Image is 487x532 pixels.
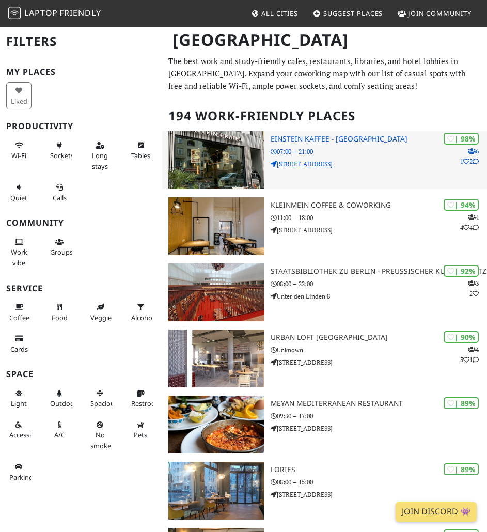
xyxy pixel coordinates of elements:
span: Laptop [24,7,58,19]
p: 08:00 – 15:00 [271,477,487,487]
span: Quiet [10,193,27,202]
span: Spacious [90,399,118,408]
p: 3 2 [468,278,479,298]
img: Meyan Mediterranean Restaurant [168,396,264,453]
p: [STREET_ADDRESS] [271,424,487,433]
h3: Productivity [6,121,156,131]
a: Suggest Places [309,4,387,23]
img: URBAN LOFT Berlin [168,330,264,387]
button: Pets [128,416,153,444]
button: Restroom [128,385,153,412]
a: URBAN LOFT Berlin | 90% 431 URBAN LOFT [GEOGRAPHIC_DATA] Unknown [STREET_ADDRESS] [162,330,487,387]
span: All Cities [261,9,298,18]
a: Staatsbibliothek zu Berlin - Preußischer Kulturbesitz | 92% 32 Staatsbibliothek zu Berlin - Preuß... [162,263,487,321]
p: 09:30 – 17:00 [271,411,487,421]
span: Natural light [11,399,27,408]
button: A/C [47,416,72,444]
span: Coffee [9,313,29,322]
h3: My Places [6,67,156,77]
p: [STREET_ADDRESS] [271,357,487,367]
span: Power sockets [50,151,74,160]
button: No smoke [87,416,113,454]
h3: Space [6,369,156,379]
span: Work-friendly tables [131,151,150,160]
p: Unknown [271,345,487,355]
h3: Service [6,284,156,293]
h3: Einstein Kaffee - [GEOGRAPHIC_DATA] [271,135,487,144]
p: 4 4 4 [460,212,479,232]
div: | 98% [444,133,479,145]
h3: KleinMein Coffee & Coworking [271,201,487,210]
button: Long stays [87,137,113,175]
span: Suggest Places [323,9,383,18]
button: Veggie [87,299,113,326]
p: 4 3 1 [460,345,479,364]
img: Lories [168,462,264,520]
button: Sockets [47,137,72,164]
span: Accessible [9,430,40,440]
a: Einstein Kaffee - Charlottenburg | 98% 612 Einstein Kaffee - [GEOGRAPHIC_DATA] 07:00 – 21:00 [STR... [162,131,487,189]
h1: [GEOGRAPHIC_DATA] [164,26,481,54]
span: Credit cards [10,345,28,354]
img: Einstein Kaffee - Charlottenburg [168,131,264,189]
div: | 89% [444,397,479,409]
button: Quiet [6,179,32,206]
button: Work vibe [6,233,32,271]
img: LaptopFriendly [8,7,21,19]
h3: Community [6,218,156,228]
span: Air conditioned [54,430,65,440]
button: Outdoor [47,385,72,412]
div: | 92% [444,265,479,277]
span: Alcohol [131,313,154,322]
span: People working [11,247,27,267]
span: Long stays [92,151,108,170]
span: Video/audio calls [53,193,67,202]
p: 6 1 2 [460,146,479,166]
span: Outdoor area [50,399,77,408]
span: Stable Wi-Fi [11,151,26,160]
p: 07:00 – 21:00 [271,147,487,157]
img: Staatsbibliothek zu Berlin - Preußischer Kulturbesitz [168,263,264,321]
button: Tables [128,137,153,164]
p: 08:00 – 22:00 [271,279,487,289]
button: Coffee [6,299,32,326]
button: Wi-Fi [6,137,32,164]
h3: Staatsbibliothek zu Berlin - Preußischer Kulturbesitz [271,267,487,276]
p: 11:00 – 18:00 [271,213,487,223]
a: LaptopFriendly LaptopFriendly [8,5,101,23]
a: Meyan Mediterranean Restaurant | 89% Meyan Mediterranean Restaurant 09:30 – 17:00 [STREET_ADDRESS] [162,396,487,453]
h2: 194 Work-Friendly Places [168,100,481,132]
h3: Meyan Mediterranean Restaurant [271,399,487,408]
button: Cards [6,330,32,357]
a: Join Community [394,4,476,23]
button: Calls [47,179,72,206]
span: Group tables [50,247,73,257]
h2: Filters [6,26,156,57]
span: Food [52,313,68,322]
span: Veggie [90,313,112,322]
span: Smoke free [90,430,111,450]
span: Friendly [59,7,101,19]
button: Spacious [87,385,113,412]
span: Join Community [408,9,472,18]
div: | 94% [444,199,479,211]
div: | 90% [444,331,479,343]
button: Alcohol [128,299,153,326]
p: The best work and study-friendly cafes, restaurants, libraries, and hotel lobbies in [GEOGRAPHIC_... [168,55,481,92]
h3: URBAN LOFT [GEOGRAPHIC_DATA] [271,333,487,342]
button: Parking [6,458,32,486]
span: Restroom [131,399,162,408]
a: All Cities [247,4,302,23]
button: Light [6,385,32,412]
a: Lories | 89% Lories 08:00 – 15:00 [STREET_ADDRESS] [162,462,487,520]
p: Unter den Linden 8 [271,291,487,301]
a: KleinMein Coffee & Coworking | 94% 444 KleinMein Coffee & Coworking 11:00 – 18:00 [STREET_ADDRESS] [162,197,487,255]
h3: Lories [271,465,487,474]
button: Accessible [6,416,32,444]
p: [STREET_ADDRESS] [271,159,487,169]
button: Food [47,299,72,326]
p: [STREET_ADDRESS] [271,225,487,235]
button: Groups [47,233,72,261]
span: Pet friendly [134,430,147,440]
p: [STREET_ADDRESS] [271,490,487,499]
